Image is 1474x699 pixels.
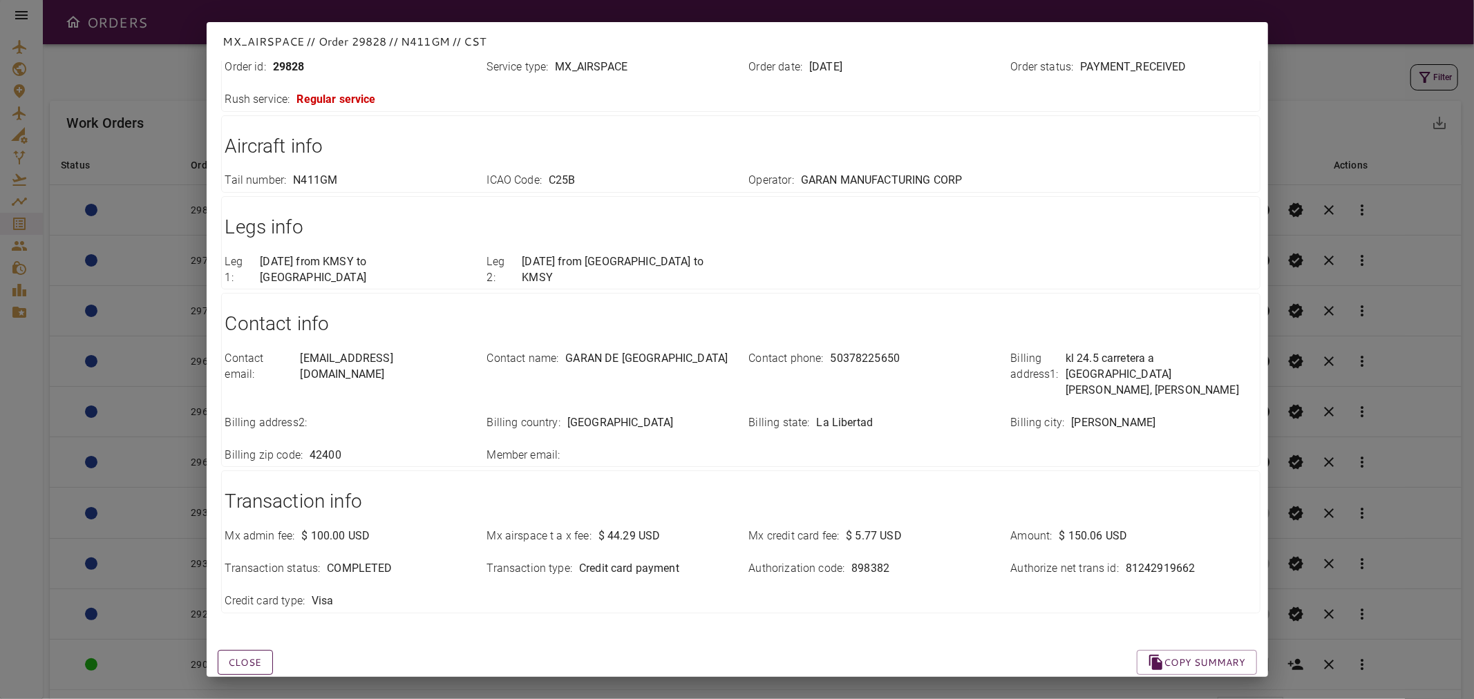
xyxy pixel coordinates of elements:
[817,415,873,431] p: La Libertad
[301,351,471,383] p: [EMAIL_ADDRESS][DOMAIN_NAME]
[225,310,1256,338] h1: Contact info
[1011,561,1119,577] p: Authorize net trans id :
[327,561,392,577] p: COMPLETED
[1011,59,1074,75] p: Order status :
[846,528,902,544] p: $ 5.77 USD
[225,351,294,383] p: Contact email :
[1059,528,1128,544] p: $ 150.06 USD
[487,254,516,286] p: Leg 2 :
[487,561,573,577] p: Transaction type :
[225,133,1256,160] h1: Aircraft info
[567,415,674,431] p: [GEOGRAPHIC_DATA]
[487,173,542,189] p: ICAO Code :
[1137,650,1257,676] button: Copy summary
[301,528,370,544] p: $ 100.00 USD
[565,351,728,367] p: GARAN DE [GEOGRAPHIC_DATA]
[749,173,794,189] p: Operator :
[487,448,560,463] p: Member email :
[273,59,305,75] p: 29828
[1011,351,1059,399] p: Billing address1 :
[225,448,303,463] p: Billing zip code :
[225,173,287,189] p: Tail number :
[218,650,273,676] button: Close
[749,59,803,75] p: Order date :
[801,173,963,189] p: GARAN MANUFACTURING CORP
[225,415,308,431] p: Billing address2 :
[312,593,334,609] p: Visa
[225,528,295,544] p: Mx admin fee :
[293,173,337,189] p: N411GM
[487,59,549,75] p: Service type :
[296,92,375,108] p: Regular service
[1126,561,1196,577] p: 81242919662
[225,561,321,577] p: Transaction status :
[749,415,810,431] p: Billing state :
[1066,351,1256,399] p: kl 24.5 carretera a [GEOGRAPHIC_DATA][PERSON_NAME], [PERSON_NAME]
[831,351,900,367] p: 50378225650
[223,33,1251,50] p: MX_AIRSPACE // Order 29828 // N411GM // CST
[310,448,341,463] p: 42400
[549,173,576,189] p: C25B
[851,561,889,577] p: 898382
[555,59,627,75] p: MX_AIRSPACE
[487,351,559,367] p: Contact name :
[1080,59,1186,75] p: PAYMENT_RECEIVED
[749,561,845,577] p: Authorization code :
[1071,415,1155,431] p: [PERSON_NAME]
[522,254,732,286] p: [DATE] from [GEOGRAPHIC_DATA] to KMSY
[225,92,290,108] p: Rush service :
[809,59,842,75] p: [DATE]
[487,528,592,544] p: Mx airspace t a x fee :
[579,561,679,577] p: Credit card payment
[225,488,1256,515] h1: Transaction info
[1011,415,1065,431] p: Billing city :
[1011,528,1052,544] p: Amount :
[749,351,824,367] p: Contact phone :
[225,213,1256,241] h1: Legs info
[225,254,254,286] p: Leg 1 :
[260,254,470,286] p: [DATE] from KMSY to [GEOGRAPHIC_DATA]
[225,59,266,75] p: Order id :
[225,593,305,609] p: Credit card type :
[487,415,560,431] p: Billing country :
[598,528,661,544] p: $ 44.29 USD
[749,528,840,544] p: Mx credit card fee :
